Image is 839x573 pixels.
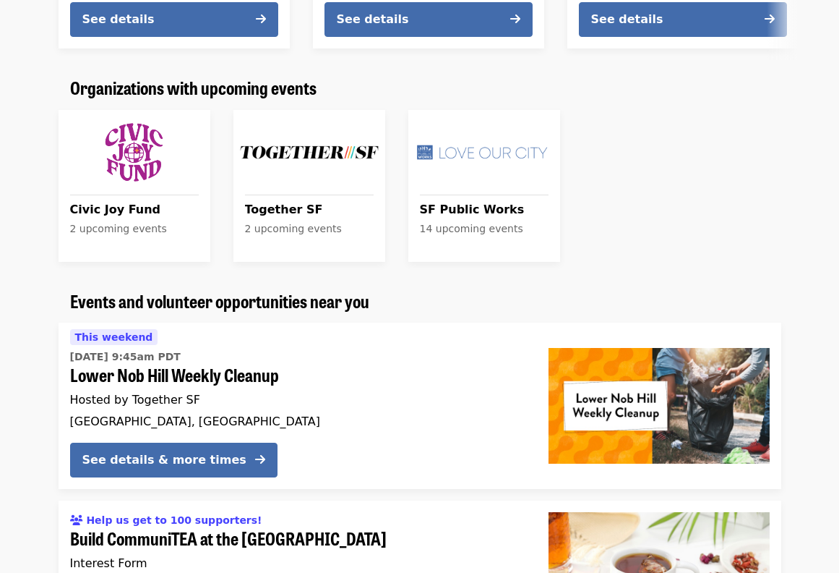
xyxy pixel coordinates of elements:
[59,323,781,489] a: See details for "Lower Nob Hill Weekly Cleanup"
[70,201,199,218] span: Civic Joy Fund
[75,331,153,343] span: This weekend
[765,12,775,26] i: arrow-right icon
[579,2,787,37] button: See details
[70,2,278,37] button: See details
[70,288,369,313] span: Events and volunteer opportunities near you
[510,12,520,26] i: arrow-right icon
[82,11,155,28] div: See details
[239,116,379,190] img: Together SF
[86,514,262,526] span: Help us get to 100 supporters!
[256,12,266,26] i: arrow-right icon
[59,77,781,98] div: Organizations with upcoming events
[64,116,205,190] img: Civic Joy Fund
[255,453,265,467] i: arrow-right icon
[548,348,770,464] img: Lower Nob Hill Weekly Cleanup organized by Together SF
[70,221,199,237] div: 2 upcoming events
[420,221,548,237] div: 14 upcoming events
[70,393,200,407] span: Hosted by Together SF
[414,116,554,190] img: SF Public Works
[233,110,385,262] a: See upcoming events for Together SF
[245,201,374,218] span: Together SF
[245,221,374,237] div: 2 upcoming events
[408,110,560,262] a: See upcoming events for SF Public Works
[337,11,409,28] div: See details
[70,75,317,100] span: Organizations with upcoming events
[324,2,533,37] button: See details
[82,451,246,469] div: See details & more times
[70,528,525,549] span: Build CommuniTEA at the [GEOGRAPHIC_DATA]
[70,556,147,570] span: Interest Form
[420,201,548,218] span: SF Public Works
[70,365,525,386] span: Lower Nob Hill Weekly Cleanup
[70,349,181,365] time: [DATE] 9:45am PDT
[70,415,525,428] div: [GEOGRAPHIC_DATA], [GEOGRAPHIC_DATA]
[59,110,210,262] a: See upcoming events for Civic Joy Fund
[70,443,277,477] button: See details & more times
[591,11,663,28] div: See details
[70,514,83,527] i: users icon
